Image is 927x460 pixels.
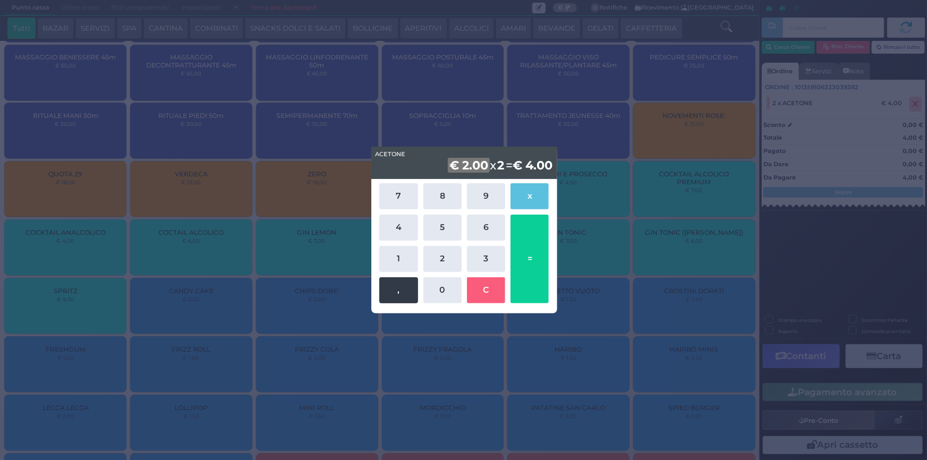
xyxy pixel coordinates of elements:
[513,158,553,173] b: € 4.00
[467,246,505,272] button: 3
[467,183,505,209] button: 9
[496,158,506,173] b: 2
[467,215,505,241] button: 6
[423,183,462,209] button: 8
[379,183,418,209] button: 7
[467,277,505,303] button: C
[511,215,549,303] button: =
[379,277,418,303] button: ,
[371,147,557,178] div: x =
[379,215,418,241] button: 4
[423,277,462,303] button: 0
[511,183,549,209] button: x
[448,158,490,173] b: € 2.00
[379,246,418,272] button: 1
[423,215,462,241] button: 5
[423,246,462,272] button: 2
[375,150,405,159] span: ACETONE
